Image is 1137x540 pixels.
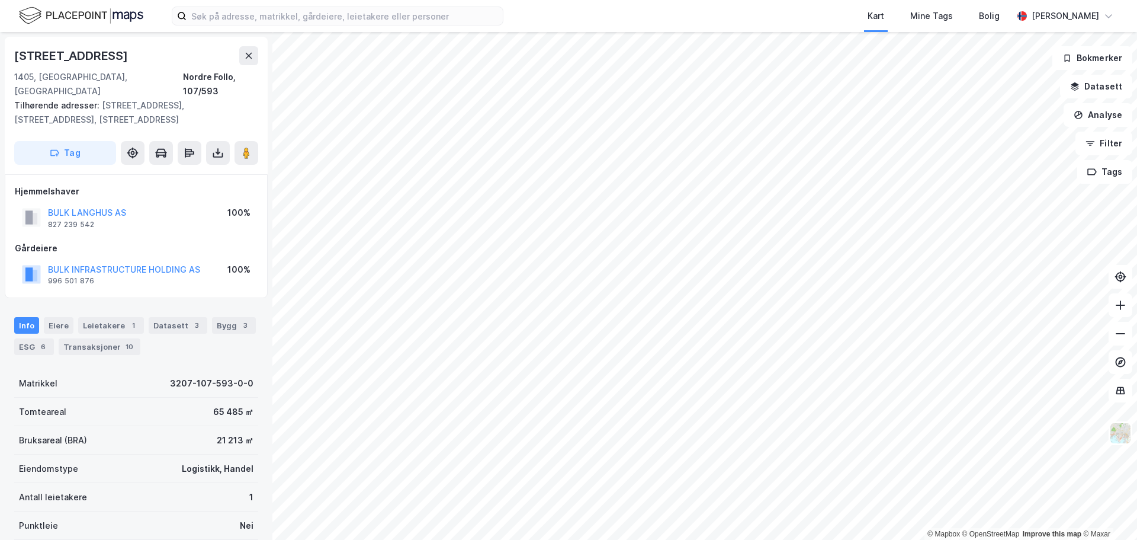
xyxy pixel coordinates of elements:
a: OpenStreetMap [962,530,1020,538]
div: 1 [127,319,139,331]
span: Tilhørende adresser: [14,100,102,110]
div: Leietakere [78,317,144,334]
div: Logistikk, Handel [182,462,253,476]
div: [PERSON_NAME] [1032,9,1099,23]
div: Bolig [979,9,1000,23]
div: Bygg [212,317,256,334]
div: 1405, [GEOGRAPHIC_DATA], [GEOGRAPHIC_DATA] [14,70,183,98]
div: Kontrollprogram for chat [1078,483,1137,540]
iframe: Chat Widget [1078,483,1137,540]
div: Tomteareal [19,405,66,419]
div: Bruksareal (BRA) [19,433,87,448]
div: Nordre Follo, 107/593 [183,70,258,98]
div: [STREET_ADDRESS] [14,46,130,65]
div: Gårdeiere [15,241,258,255]
div: Kart [868,9,884,23]
div: Punktleie [19,519,58,533]
div: 10 [123,341,136,353]
button: Tags [1077,160,1132,184]
div: 3207-107-593-0-0 [170,376,253,391]
div: Transaksjoner [59,338,140,355]
img: Z [1109,422,1132,445]
button: Analyse [1064,103,1132,127]
div: 827 239 542 [48,220,94,229]
div: Nei [240,519,253,533]
div: 3 [239,319,251,331]
div: Antall leietakere [19,490,87,504]
a: Improve this map [1023,530,1081,538]
div: 3 [191,319,203,331]
button: Bokmerker [1052,46,1132,70]
div: [STREET_ADDRESS], [STREET_ADDRESS], [STREET_ADDRESS] [14,98,249,127]
div: 65 485 ㎡ [213,405,253,419]
div: 100% [227,206,250,220]
img: logo.f888ab2527a4732fd821a326f86c7f29.svg [19,5,143,26]
input: Søk på adresse, matrikkel, gårdeiere, leietakere eller personer [187,7,503,25]
div: 21 213 ㎡ [217,433,253,448]
div: Eiendomstype [19,462,78,476]
div: ESG [14,338,54,355]
div: Datasett [149,317,207,334]
button: Datasett [1060,75,1132,98]
div: 996 501 876 [48,276,94,286]
div: Matrikkel [19,376,57,391]
div: Info [14,317,39,334]
div: Mine Tags [910,9,953,23]
button: Filter [1075,132,1132,155]
div: Hjemmelshaver [15,184,258,199]
div: Eiere [44,317,73,334]
a: Mapbox [927,530,960,538]
div: 100% [227,263,250,277]
button: Tag [14,141,116,165]
div: 6 [37,341,49,353]
div: 1 [249,490,253,504]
